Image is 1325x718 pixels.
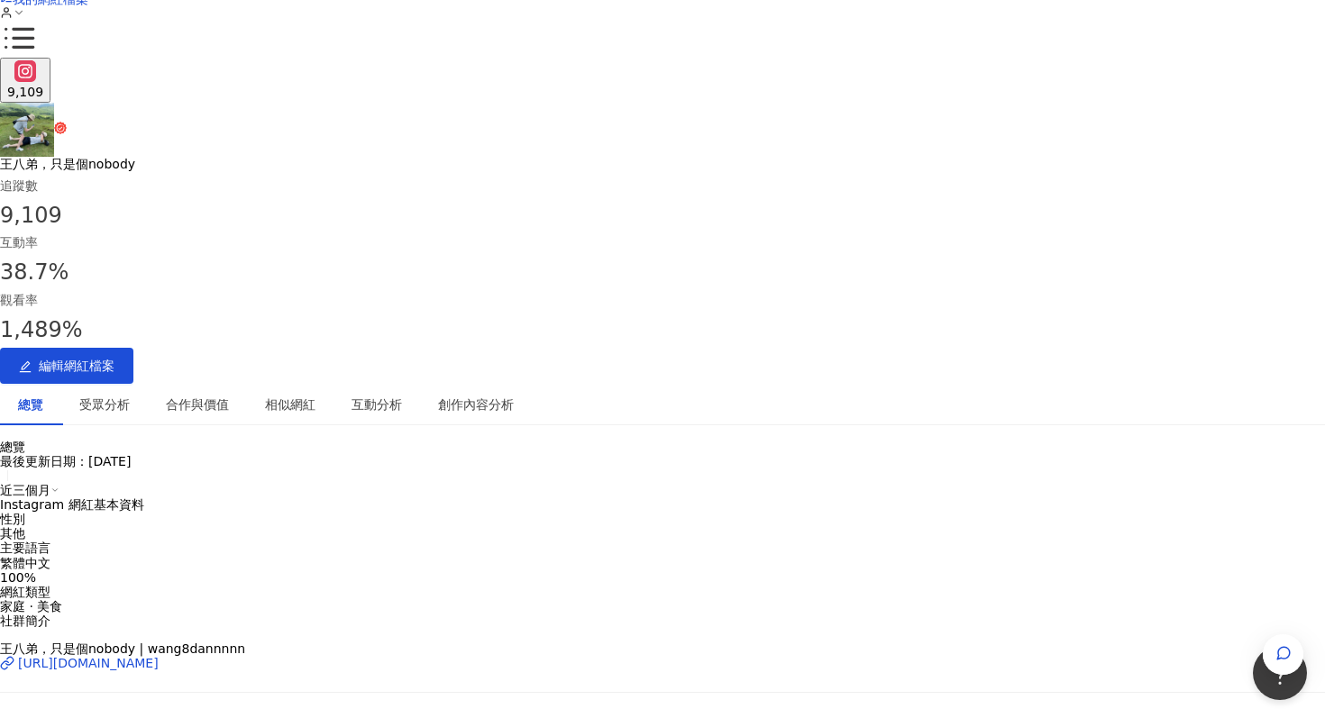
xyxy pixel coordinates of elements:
div: 受眾分析 [79,395,130,414]
span: edit [19,360,32,373]
div: 創作內容分析 [438,395,514,414]
div: 互動分析 [352,395,402,414]
iframe: Help Scout Beacon - Open [1253,646,1307,700]
span: 編輯網紅檔案 [39,359,114,373]
div: 9,109 [7,85,43,99]
div: 總覽 [18,395,43,414]
div: [URL][DOMAIN_NAME] [18,656,159,670]
div: 相似網紅 [265,395,315,414]
div: 合作與價值 [166,395,229,414]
